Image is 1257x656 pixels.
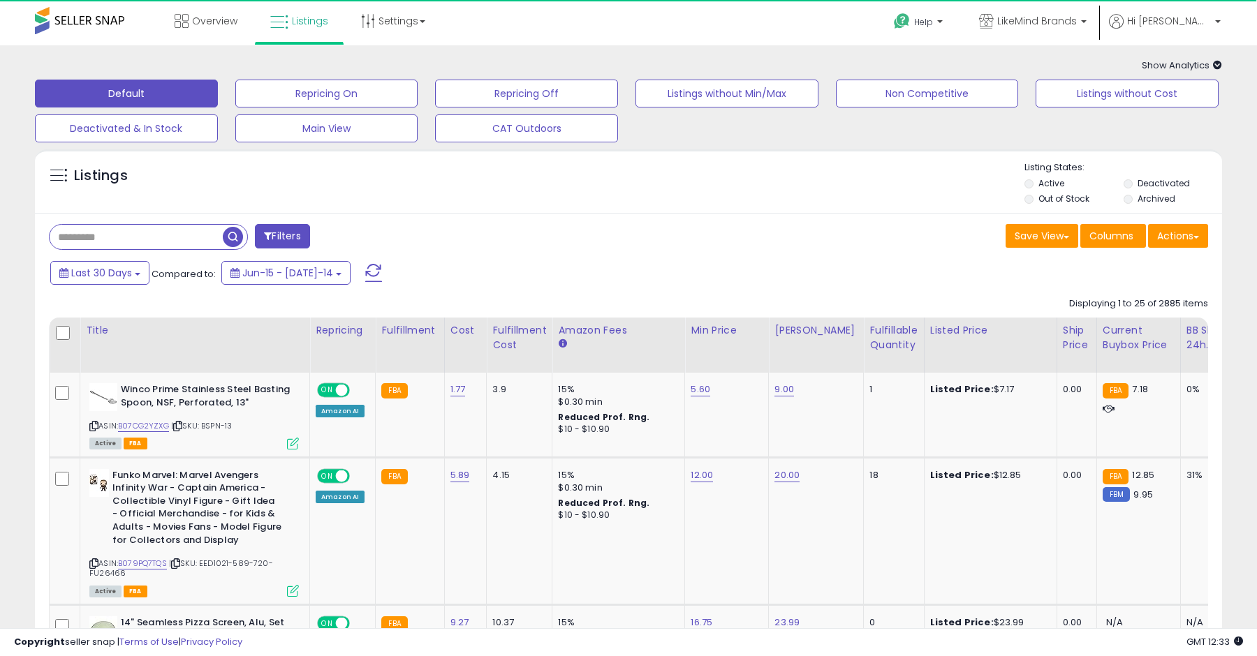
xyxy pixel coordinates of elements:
[1132,382,1148,396] span: 7.18
[869,616,913,629] div: 0
[89,616,117,644] img: 517TUOgJLZL._SL40_.jpg
[1036,80,1219,107] button: Listings without Cost
[1063,323,1091,352] div: Ship Price
[450,468,470,482] a: 5.89
[558,497,649,509] b: Reduced Prof. Rng.
[836,80,1019,107] button: Non Competitive
[181,635,242,648] a: Privacy Policy
[74,166,128,186] h5: Listings
[1138,177,1190,189] label: Deactivated
[1080,224,1146,248] button: Columns
[1186,383,1233,396] div: 0%
[691,323,763,338] div: Min Price
[774,382,794,396] a: 9.00
[86,323,304,338] div: Title
[1186,616,1233,629] div: N/A
[1103,469,1129,484] small: FBA
[50,261,149,285] button: Last 30 Days
[89,558,273,579] span: | SKU: EED1021-589-720-FU26466
[242,266,333,280] span: Jun-15 - [DATE]-14
[1133,488,1153,501] span: 9.95
[492,469,541,482] div: 4.15
[14,636,242,649] div: seller snap | |
[558,411,649,423] b: Reduced Prof. Rng.
[121,616,291,646] b: 14" Seamless Pizza Screen, Alu, Set of 6
[14,635,65,648] strong: Copyright
[930,469,1046,482] div: $12.85
[119,635,179,648] a: Terms of Use
[89,438,122,449] span: All listings currently available for purchase on Amazon
[1186,469,1233,482] div: 31%
[316,491,365,503] div: Amazon AI
[316,323,369,338] div: Repricing
[930,323,1051,338] div: Listed Price
[558,509,674,521] div: $10 - $10.90
[1103,323,1175,352] div: Current Buybox Price
[883,2,957,45] a: Help
[893,13,911,30] i: Get Help
[112,469,282,550] b: Funko Marvel: Marvel Avengers Infinity War - Captain America - Collectible Vinyl Figure - Gift Id...
[1132,468,1154,482] span: 12.85
[691,616,712,629] a: 16.75
[318,618,336,629] span: ON
[235,114,418,142] button: Main View
[1038,193,1089,204] label: Out of Stock
[381,469,407,484] small: FBA
[121,383,291,412] b: Winco Prime Stainless Steel Basting Spoon, NSF, Perforated, 13"
[381,323,438,338] div: Fulfillment
[381,383,407,398] small: FBA
[774,323,858,338] div: [PERSON_NAME]
[930,616,994,629] b: Listed Price:
[930,468,994,482] b: Listed Price:
[152,267,216,281] span: Compared to:
[348,618,370,629] span: OFF
[1109,14,1221,45] a: Hi [PERSON_NAME]
[1142,59,1222,72] span: Show Analytics
[1127,14,1211,28] span: Hi [PERSON_NAME]
[558,396,674,408] div: $0.30 min
[869,469,913,482] div: 18
[450,323,481,338] div: Cost
[1138,193,1175,204] label: Archived
[930,383,1046,396] div: $7.17
[124,586,147,597] span: FBA
[558,323,679,338] div: Amazon Fees
[774,468,800,482] a: 20.00
[1186,323,1237,352] div: BB Share 24h.
[435,80,618,107] button: Repricing Off
[691,468,713,482] a: 12.00
[1063,469,1086,482] div: 0.00
[71,266,132,280] span: Last 30 Days
[292,14,328,28] span: Listings
[558,383,674,396] div: 15%
[318,470,336,482] span: ON
[89,469,299,595] div: ASIN:
[930,382,994,396] b: Listed Price:
[348,470,370,482] span: OFF
[930,616,1046,629] div: $23.99
[118,558,167,569] a: B079PQ7TQS
[235,80,418,107] button: Repricing On
[774,616,800,629] a: 23.99
[869,323,918,352] div: Fulfillable Quantity
[558,424,674,435] div: $10 - $10.90
[635,80,818,107] button: Listings without Min/Max
[171,420,232,431] span: | SKU: BSPN-13
[35,114,218,142] button: Deactivated & In Stock
[221,261,351,285] button: Jun-15 - [DATE]-14
[492,616,541,629] div: 10.37
[1089,229,1133,243] span: Columns
[1103,383,1129,398] small: FBA
[1148,224,1208,248] button: Actions
[997,14,1077,28] span: LikeMind Brands
[558,469,674,482] div: 15%
[89,383,299,448] div: ASIN:
[1006,224,1078,248] button: Save View
[1069,297,1208,311] div: Displaying 1 to 25 of 2885 items
[255,224,309,248] button: Filters
[318,385,336,396] span: ON
[316,405,365,417] div: Amazon AI
[492,383,541,396] div: 3.9
[1106,616,1123,629] span: N/A
[1063,616,1086,629] div: 0.00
